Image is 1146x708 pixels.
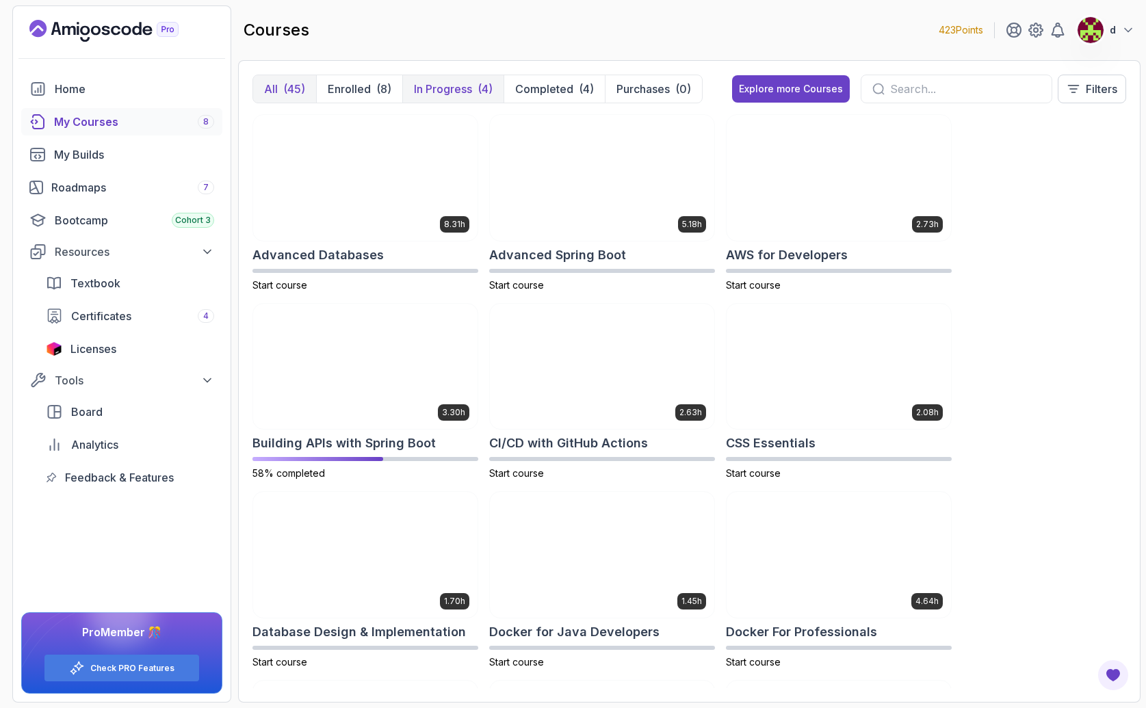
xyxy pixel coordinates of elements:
button: Check PRO Features [44,654,200,682]
p: 423 Points [939,23,983,37]
a: courses [21,108,222,135]
p: Enrolled [328,81,371,97]
span: Start course [726,656,781,668]
p: Purchases [616,81,670,97]
button: Open Feedback Button [1097,659,1130,692]
span: Licenses [70,341,116,357]
p: d [1110,23,1116,37]
div: My Builds [54,146,214,163]
div: Home [55,81,214,97]
span: 7 [203,182,209,193]
h2: Database Design & Implementation [252,622,466,642]
span: Start course [489,467,544,479]
span: Feedback & Features [65,469,174,486]
img: Building APIs with Spring Boot card [253,304,478,430]
div: (0) [675,81,691,97]
button: Resources [21,239,222,264]
div: (4) [478,81,493,97]
h2: Advanced Databases [252,246,384,265]
a: board [38,398,222,425]
span: 4 [203,311,209,322]
span: Start course [252,656,307,668]
img: Database Design & Implementation card [253,492,478,618]
div: Resources [55,244,214,260]
button: Completed(4) [504,75,605,103]
img: CSS Essentials card [727,304,951,430]
button: All(45) [253,75,316,103]
a: Building APIs with Spring Boot card3.30hBuilding APIs with Spring Boot58% completed [252,303,478,481]
span: 8 [203,116,209,127]
p: In Progress [414,81,472,97]
div: Tools [55,372,214,389]
button: Enrolled(8) [316,75,402,103]
h2: Building APIs with Spring Boot [252,434,436,453]
a: analytics [38,431,222,458]
p: 5.18h [682,219,702,230]
h2: AWS for Developers [726,246,848,265]
p: All [264,81,278,97]
div: Bootcamp [55,212,214,228]
span: Certificates [71,308,131,324]
button: Tools [21,368,222,393]
a: textbook [38,270,222,297]
span: Start course [726,279,781,291]
div: Explore more Courses [739,82,843,96]
p: Completed [515,81,573,97]
input: Search... [890,81,1041,97]
span: Start course [489,656,544,668]
a: licenses [38,335,222,363]
img: Docker for Java Developers card [490,492,714,618]
h2: Docker for Java Developers [489,622,660,642]
span: Analytics [71,436,118,453]
span: 58% completed [252,467,325,479]
img: jetbrains icon [46,342,62,356]
button: Filters [1058,75,1126,103]
p: 2.63h [679,407,702,418]
img: AWS for Developers card [727,115,951,241]
button: Purchases(0) [605,75,702,103]
img: Docker For Professionals card [727,492,951,618]
a: Check PRO Features [90,663,174,674]
a: Landing page [29,20,210,42]
span: Textbook [70,275,120,291]
img: Advanced Databases card [253,115,478,241]
h2: Advanced Spring Boot [489,246,626,265]
span: Start course [489,279,544,291]
span: Start course [726,467,781,479]
p: 8.31h [444,219,465,230]
div: (45) [283,81,305,97]
div: My Courses [54,114,214,130]
div: Roadmaps [51,179,214,196]
button: user profile imaged [1077,16,1135,44]
img: Advanced Spring Boot card [490,115,714,241]
a: bootcamp [21,207,222,234]
p: 2.73h [916,219,939,230]
span: Cohort 3 [175,215,211,226]
p: 1.70h [444,596,465,607]
h2: Docker For Professionals [726,622,877,642]
a: feedback [38,464,222,491]
h2: CI/CD with GitHub Actions [489,434,648,453]
a: roadmaps [21,174,222,201]
img: CI/CD with GitHub Actions card [490,304,714,430]
span: Board [71,404,103,420]
div: (4) [579,81,594,97]
a: builds [21,141,222,168]
p: Filters [1086,81,1117,97]
h2: CSS Essentials [726,434,816,453]
button: Explore more Courses [732,75,850,103]
div: (8) [376,81,391,97]
a: certificates [38,302,222,330]
h2: courses [244,19,309,41]
p: 2.08h [916,407,939,418]
p: 3.30h [442,407,465,418]
p: 1.45h [681,596,702,607]
img: user profile image [1078,17,1104,43]
span: Start course [252,279,307,291]
button: In Progress(4) [402,75,504,103]
a: home [21,75,222,103]
p: 4.64h [915,596,939,607]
